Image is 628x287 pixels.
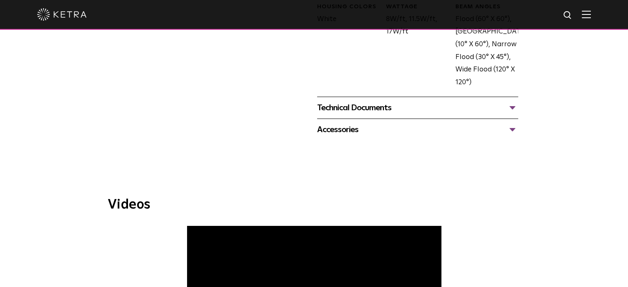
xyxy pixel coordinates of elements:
[317,101,518,114] div: Technical Documents
[449,3,518,89] div: Flood (60° X 60°), [GEOGRAPHIC_DATA] (10° X 60°), Narrow Flood (30° X 45°), Wide Flood (120° X 120°)
[317,123,518,136] div: Accessories
[563,10,573,21] img: search icon
[108,198,521,211] h3: Videos
[380,3,449,89] div: 8W/ft, 11.5W/ft, 17W/ft
[582,10,591,18] img: Hamburger%20Nav.svg
[37,8,87,21] img: ketra-logo-2019-white
[311,3,380,89] div: White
